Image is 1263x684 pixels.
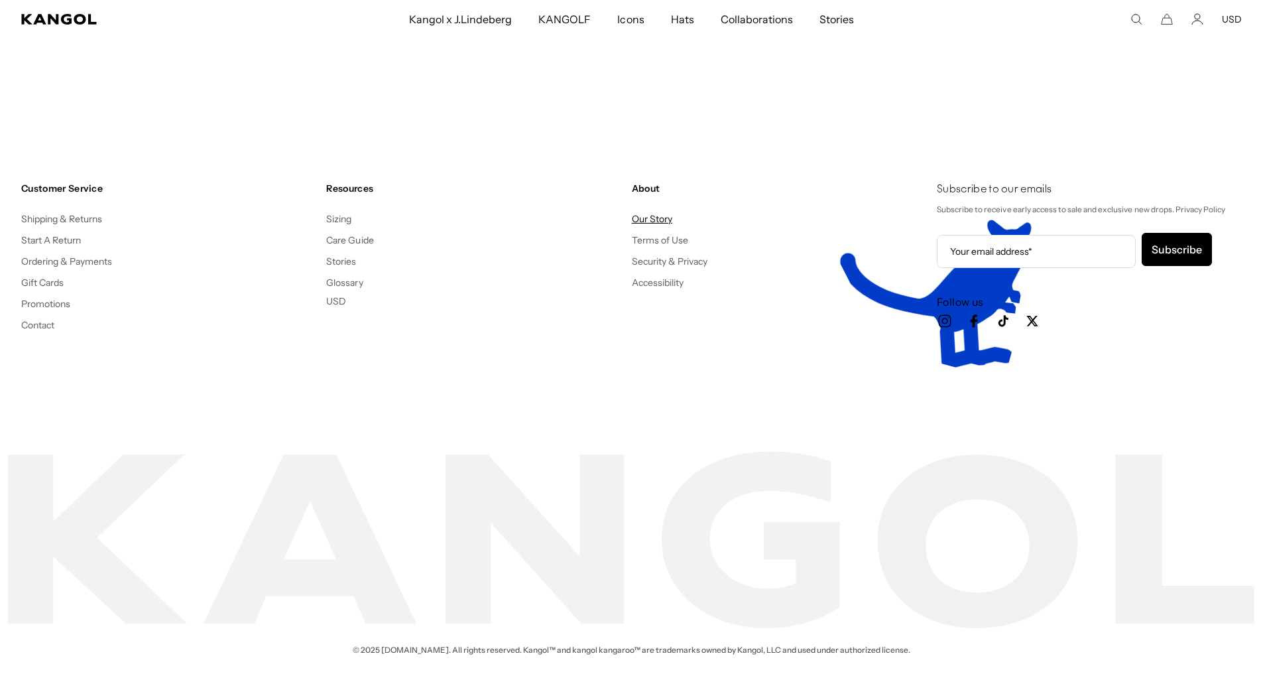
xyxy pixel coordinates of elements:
a: Sizing [326,213,351,225]
button: USD [326,295,346,307]
a: Glossary [326,277,363,289]
a: Our Story [632,213,672,225]
a: Stories [326,255,356,267]
a: Care Guide [326,234,373,246]
a: Kangol [21,14,271,25]
summary: Search here [1130,13,1142,25]
h4: Resources [326,182,621,194]
h4: Subscribe to our emails [937,182,1242,197]
a: Ordering & Payments [21,255,113,267]
a: Security & Privacy [632,255,708,267]
a: Gift Cards [21,277,64,289]
button: Subscribe [1142,233,1212,266]
a: Start A Return [21,234,81,246]
a: Shipping & Returns [21,213,103,225]
h4: About [632,182,926,194]
a: Promotions [21,298,70,310]
button: Cart [1161,13,1173,25]
h3: Follow us [937,295,1242,309]
p: Subscribe to receive early access to sale and exclusive new drops. Privacy Policy [937,202,1242,217]
button: USD [1222,13,1242,25]
h4: Customer Service [21,182,316,194]
a: Terms of Use [632,234,688,246]
a: Contact [21,319,54,331]
a: Account [1191,13,1203,25]
a: Accessibility [632,277,684,289]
